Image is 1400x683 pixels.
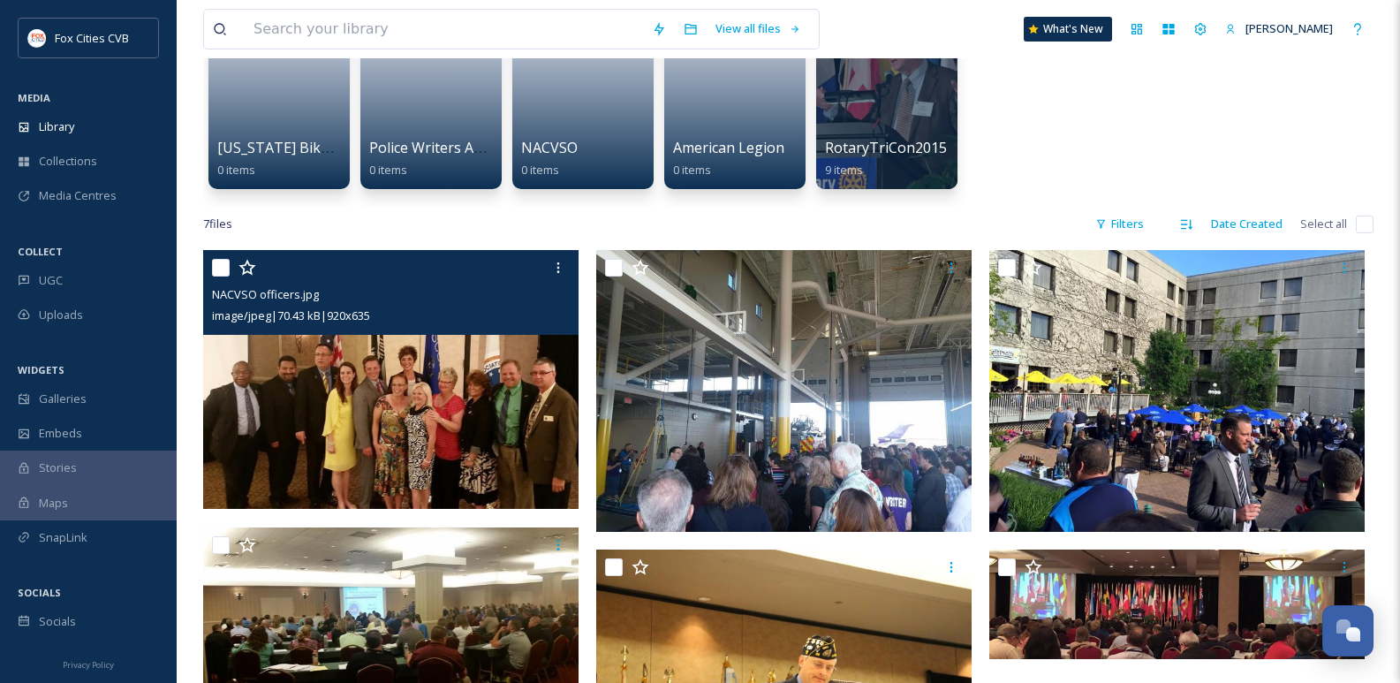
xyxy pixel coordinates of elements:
[825,138,947,157] span: RotaryTriCon2015
[63,653,114,674] a: Privacy Policy
[203,250,579,509] img: NACVSO officers.jpg
[369,138,523,157] span: Police Writers Academy
[596,250,972,532] img: PoliceWritersAcademy.jpg
[521,138,578,157] span: NACVSO
[28,29,46,47] img: images.png
[217,138,404,157] span: [US_STATE] Bike Federation
[18,363,64,376] span: WIDGETS
[18,245,63,258] span: COLLECT
[521,140,578,178] a: NACVSO0 items
[39,391,87,407] span: Galleries
[673,162,711,178] span: 0 items
[1024,17,1112,42] a: What's New
[1202,207,1291,241] div: Date Created
[39,272,63,289] span: UGC
[369,162,407,178] span: 0 items
[825,162,863,178] span: 9 items
[39,425,82,442] span: Embeds
[673,140,784,178] a: American Legion0 items
[39,307,83,323] span: Uploads
[39,529,87,546] span: SnapLink
[18,586,61,599] span: SOCIALS
[1216,11,1342,46] a: [PERSON_NAME]
[989,250,1365,532] img: NACVSO President's Reception 2015.jpg
[521,162,559,178] span: 0 items
[825,140,947,178] a: RotaryTriCon20159 items
[39,187,117,204] span: Media Centres
[1086,207,1153,241] div: Filters
[217,162,255,178] span: 0 items
[1245,20,1333,36] span: [PERSON_NAME]
[39,613,76,630] span: Socials
[369,140,523,178] a: Police Writers Academy0 items
[39,153,97,170] span: Collections
[1322,605,1374,656] button: Open Chat
[39,459,77,476] span: Stories
[39,118,74,135] span: Library
[1300,216,1347,232] span: Select all
[245,10,643,49] input: Search your library
[217,140,404,178] a: [US_STATE] Bike Federation0 items
[212,286,319,302] span: NACVSO officers.jpg
[39,495,68,512] span: Maps
[989,550,1365,659] img: RotaryFullRoom.jpg
[212,307,370,323] span: image/jpeg | 70.43 kB | 920 x 635
[203,216,232,232] span: 7 file s
[673,138,784,157] span: American Legion
[55,30,129,46] span: Fox Cities CVB
[18,91,50,104] span: MEDIA
[63,659,114,671] span: Privacy Policy
[707,11,810,46] a: View all files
